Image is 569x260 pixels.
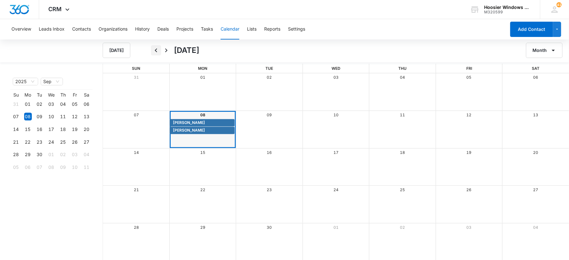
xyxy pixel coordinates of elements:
[134,187,139,192] a: 21
[36,113,44,120] div: 09
[69,92,81,98] th: Fr
[36,100,44,108] div: 02
[81,92,93,98] th: Sa
[10,161,22,174] td: 2025-10-05
[59,138,67,146] div: 25
[57,111,69,123] td: 2025-09-11
[45,161,57,174] td: 2025-10-08
[267,112,272,117] a: 09
[24,151,32,158] div: 29
[81,136,93,148] td: 2025-09-27
[22,161,34,174] td: 2025-10-06
[134,75,139,80] a: 31
[71,163,79,171] div: 10
[332,66,340,71] span: Wed
[151,45,161,55] button: Back
[36,138,44,146] div: 23
[400,112,405,117] a: 11
[484,10,531,14] div: account id
[400,225,405,230] a: 02
[134,150,139,155] a: 14
[22,136,34,148] td: 2025-09-22
[71,100,79,108] div: 05
[34,148,45,161] td: 2025-09-30
[267,75,272,80] a: 02
[200,75,205,80] a: 01
[39,19,65,40] button: Leads Inbox
[201,19,213,40] button: Tasks
[34,136,45,148] td: 2025-09-23
[24,113,32,120] div: 08
[510,22,553,37] button: Add Contact
[24,138,32,146] div: 22
[71,126,79,133] div: 19
[12,113,20,120] div: 07
[48,126,55,133] div: 17
[24,126,32,133] div: 15
[71,151,79,158] div: 03
[22,148,34,161] td: 2025-09-29
[36,151,44,158] div: 30
[48,151,55,158] div: 01
[34,98,45,111] td: 2025-09-02
[57,136,69,148] td: 2025-09-25
[533,225,538,230] a: 04
[43,78,60,85] span: Sep
[221,19,239,40] button: Calendar
[45,98,57,111] td: 2025-09-03
[83,163,91,171] div: 11
[264,19,280,40] button: Reports
[526,43,563,58] button: Month
[134,112,139,117] a: 07
[333,187,339,192] a: 24
[200,187,205,192] a: 22
[533,112,538,117] a: 13
[83,113,91,120] div: 13
[57,123,69,136] td: 2025-09-18
[467,112,472,117] a: 12
[400,150,405,155] a: 18
[247,19,257,40] button: Lists
[333,112,339,117] a: 10
[34,92,45,98] th: Tu
[467,225,472,230] a: 03
[81,161,93,174] td: 2025-10-11
[45,148,57,161] td: 2025-10-01
[69,161,81,174] td: 2025-10-10
[12,100,20,108] div: 31
[12,138,20,146] div: 21
[34,111,45,123] td: 2025-09-09
[83,138,91,146] div: 27
[484,5,531,10] div: account name
[36,163,44,171] div: 07
[59,100,67,108] div: 04
[69,148,81,161] td: 2025-10-03
[134,225,139,230] a: 28
[161,45,171,55] button: Next
[10,111,22,123] td: 2025-09-07
[59,163,67,171] div: 09
[265,66,273,71] span: Tue
[71,113,79,120] div: 12
[22,111,34,123] td: 2025-09-08
[45,136,57,148] td: 2025-09-24
[267,150,272,155] a: 16
[173,127,205,133] span: [PERSON_NAME]
[34,123,45,136] td: 2025-09-16
[81,123,93,136] td: 2025-09-20
[176,19,193,40] button: Projects
[171,127,233,133] div: Jesse Meredith
[69,136,81,148] td: 2025-09-26
[45,123,57,136] td: 2025-09-17
[71,138,79,146] div: 26
[45,111,57,123] td: 2025-09-10
[49,6,62,12] span: CRM
[69,123,81,136] td: 2025-09-19
[57,92,69,98] th: Th
[69,111,81,123] td: 2025-09-12
[72,19,91,40] button: Contacts
[533,187,538,192] a: 27
[399,66,407,71] span: Thu
[48,100,55,108] div: 03
[132,66,140,71] span: Sun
